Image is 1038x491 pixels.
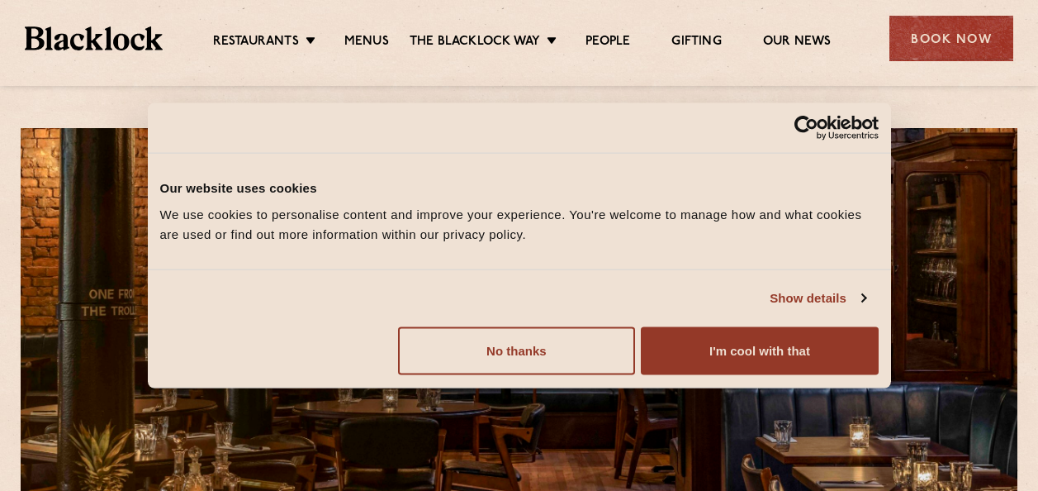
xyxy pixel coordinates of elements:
button: No thanks [398,327,635,374]
a: Menus [344,34,389,52]
a: Usercentrics Cookiebot - opens in a new window [734,116,879,141]
button: I'm cool with that [641,327,878,374]
div: Book Now [889,16,1013,61]
a: Restaurants [213,34,299,52]
img: BL_Textured_Logo-footer-cropped.svg [25,26,163,50]
div: Our website uses cookies [160,179,879,198]
a: People [585,34,630,52]
a: Gifting [671,34,721,52]
a: Show details [770,288,865,308]
a: Our News [763,34,832,52]
div: We use cookies to personalise content and improve your experience. You're welcome to manage how a... [160,204,879,244]
a: The Blacklock Way [410,34,540,52]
